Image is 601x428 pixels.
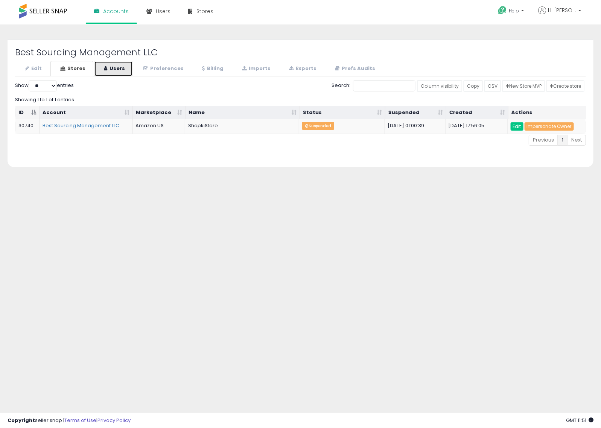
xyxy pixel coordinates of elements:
span: Column visibility [421,83,459,89]
a: Imports [232,61,278,76]
span: Stores [196,8,213,15]
td: [DATE] 17:56:05 [446,119,508,134]
td: [DATE] 01:00:39 [385,119,446,134]
th: Name: activate to sort column ascending [186,106,300,120]
a: Previous [529,135,558,146]
a: Preferences [134,61,192,76]
a: Exports [279,61,324,76]
th: Status: activate to sort column ascending [300,106,386,120]
span: New Store MVP [506,83,542,89]
a: Next [567,135,586,146]
a: Edit [511,122,523,131]
span: Help [509,8,519,14]
span: Create store [550,83,581,89]
th: Marketplace: activate to sort column ascending [133,106,186,120]
i: Get Help [498,6,507,15]
a: New Store MVP [502,80,545,92]
a: Create store [546,80,584,92]
a: Hi [PERSON_NAME] [538,6,581,23]
a: 1 [558,135,568,146]
th: Actions [508,106,587,120]
a: Column visibility [417,80,462,92]
label: Search: [332,80,415,91]
a: Copy [464,80,483,92]
span: Copy [467,83,479,89]
label: Show entries [15,80,74,91]
td: 30740 [15,119,40,134]
select: Showentries [29,80,57,91]
div: Showing 1 to 1 of 1 entries [15,93,586,104]
a: Billing [192,61,231,76]
a: Users [94,61,133,76]
span: Suspended [302,122,334,130]
th: Created: activate to sort column ascending [446,106,508,120]
input: Search: [353,80,415,91]
span: Hi [PERSON_NAME] [548,6,576,14]
a: Prefs Audits [325,61,383,76]
h2: Best Sourcing Management LLC [15,47,586,57]
a: Stores [50,61,93,76]
th: Suspended: activate to sort column ascending [385,106,446,120]
a: CSV [484,80,501,92]
a: Best Sourcing Management LLC [43,122,119,129]
td: Amazon US [133,119,186,134]
a: Impersonate Owner [525,122,574,131]
td: ShopkiStore [185,119,299,134]
a: Edit [15,61,50,76]
span: Accounts [103,8,129,15]
span: Users [156,8,170,15]
th: Account: activate to sort column ascending [40,106,133,120]
span: CSV [488,83,498,89]
th: ID: activate to sort column descending [15,106,40,120]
